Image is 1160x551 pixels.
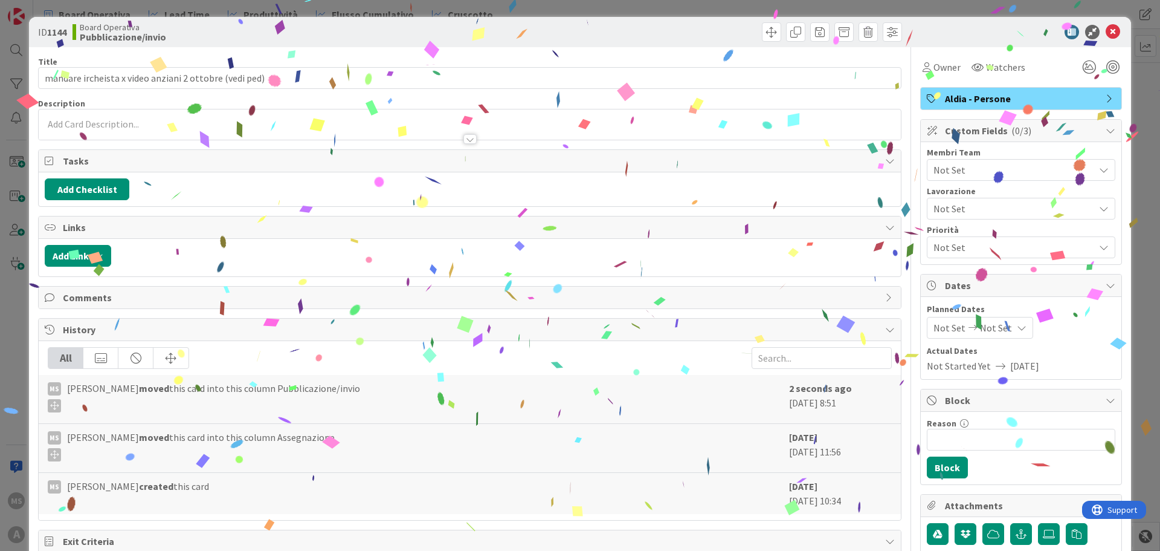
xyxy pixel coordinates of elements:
b: [DATE] [789,480,817,492]
span: Owner [933,60,961,74]
span: Planned Dates [927,303,1115,316]
span: [PERSON_NAME] this card [67,479,209,494]
b: created [139,480,173,492]
span: Tasks [63,154,879,168]
b: [DATE] [789,431,817,443]
b: Pubblicazione/invio [80,32,166,42]
div: MS [48,480,61,494]
span: History [63,322,879,337]
span: Board Operativa [80,22,166,32]
span: Not Started Yet [927,359,991,373]
div: All [48,348,83,368]
b: 2 seconds ago [789,382,852,394]
div: Priorità [927,226,1115,234]
span: Support [25,2,55,16]
span: Block [945,393,1100,408]
span: Not Set [933,240,1094,255]
span: Not Set [933,321,965,335]
input: Search... [752,347,892,369]
button: Block [927,457,968,478]
div: [DATE] 10:34 [789,479,892,508]
span: Links [63,220,879,235]
span: Aldia - Persone [945,91,1100,106]
span: Description [38,98,85,109]
span: Not Set [980,321,1012,335]
button: Add Checklist [45,178,129,200]
div: MS [48,382,61,396]
span: [PERSON_NAME] this card into this column Pubblicazione/invio [67,381,360,412]
label: Reason [927,418,956,429]
span: [DATE] [1010,359,1039,373]
span: Comments [63,290,879,305]
div: Membri Team [927,148,1115,157]
span: Custom Fields [945,123,1100,138]
b: 1144 [47,26,66,38]
span: Not Set [933,163,1094,177]
span: [PERSON_NAME] this card into this column Assegnazione [67,430,335,461]
span: Dates [945,278,1100,293]
div: MS [48,431,61,445]
div: [DATE] 11:56 [789,430,892,466]
span: Actual Dates [927,345,1115,357]
span: Not Set [933,200,1088,217]
span: Attachments [945,498,1100,513]
span: ID [38,25,66,39]
span: Exit Criteria [63,534,879,549]
b: moved [139,431,169,443]
span: Watchers [986,60,1025,74]
span: ( 0/3 ) [1011,125,1031,137]
b: moved [139,382,169,394]
div: Lavorazione [927,187,1115,195]
div: [DATE] 8:51 [789,381,892,417]
input: type card name here... [38,67,901,89]
button: Add Link [45,245,111,267]
label: Title [38,56,57,67]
